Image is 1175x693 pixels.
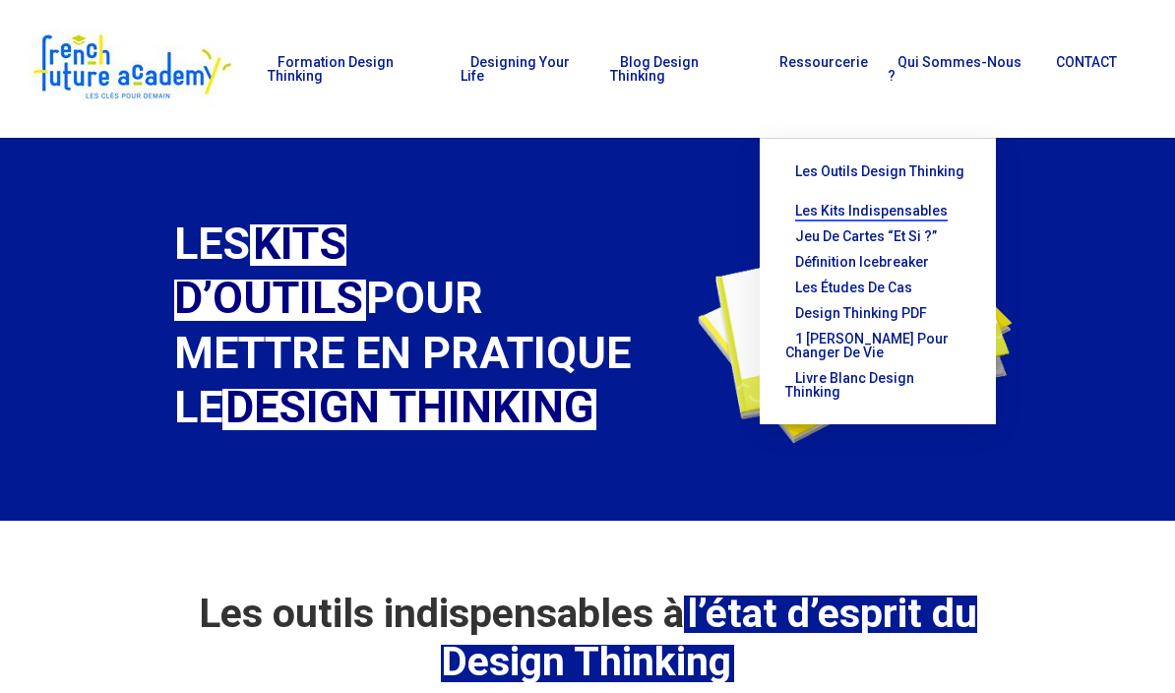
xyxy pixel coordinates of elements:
[770,55,868,83] a: Ressourcerie
[268,54,394,84] span: Formation Design Thinking
[779,249,976,275] a: Définition Icebreaker
[642,187,1085,472] img: outils design thinking french future academy
[461,55,590,83] a: Designing Your Life
[199,590,977,685] strong: Les outils indispensables à
[785,370,914,400] span: Livre Blanc Design Thinking
[888,54,1021,84] span: Qui sommes-nous ?
[779,275,976,300] a: Les études de cas
[779,223,976,249] a: Jeu de cartes “Et si ?”
[779,300,976,326] a: Design thinking PDF
[610,54,699,84] span: Blog Design Thinking
[779,198,976,223] a: Les kits indispensables
[441,590,977,685] em: l’état d’esprit du Design Thinking
[268,55,441,83] a: Formation Design Thinking
[174,218,631,434] span: LES POUR METTRE EN PRATIQUE LE
[174,218,366,325] em: KITS D’OUTILS
[785,331,949,360] span: 1 [PERSON_NAME] pour changer de vie
[28,30,235,108] img: French Future Academy
[795,203,948,219] span: Les kits indispensables
[1056,54,1117,70] span: CONTACT
[795,254,929,270] span: Définition Icebreaker
[779,326,976,365] a: 1 [PERSON_NAME] pour changer de vie
[779,158,976,198] a: Les outils Design Thinking
[1046,55,1118,83] a: CONTACT
[888,55,1025,83] a: Qui sommes-nous ?
[779,365,976,405] a: Livre Blanc Design Thinking
[795,280,912,295] span: Les études de cas
[461,54,570,84] span: Designing Your Life
[225,381,593,433] span: DESIGN THINKING
[795,228,937,244] span: Jeu de cartes “Et si ?”
[795,305,927,321] span: Design thinking PDF
[795,163,964,179] span: Les outils Design Thinking
[610,55,750,83] a: Blog Design Thinking
[779,54,868,70] span: Ressourcerie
